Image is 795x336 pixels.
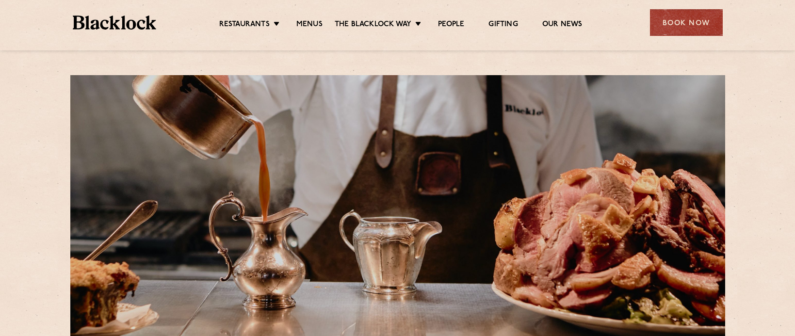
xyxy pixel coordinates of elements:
[296,20,323,31] a: Menus
[650,9,723,36] div: Book Now
[73,16,157,30] img: BL_Textured_Logo-footer-cropped.svg
[219,20,270,31] a: Restaurants
[488,20,518,31] a: Gifting
[335,20,411,31] a: The Blacklock Way
[542,20,583,31] a: Our News
[438,20,464,31] a: People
